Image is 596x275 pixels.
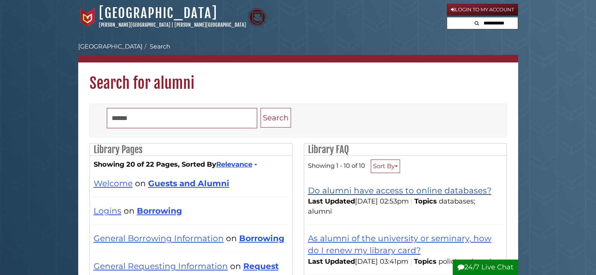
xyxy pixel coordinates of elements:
[439,196,477,207] li: databases;
[261,108,291,128] button: Search
[94,261,228,271] a: General Requesting Information
[308,197,477,216] ul: Topics
[99,5,217,21] a: [GEOGRAPHIC_DATA]
[148,178,229,188] a: Guests and Alumni
[475,21,479,26] i: Search
[248,8,267,27] img: Calvin Theological Seminary
[216,160,256,169] a: Relevance
[143,42,170,51] li: Search
[94,160,288,170] strong: Showing 20 of 22 Pages, Sorted By
[78,62,518,93] h1: Search for alumni
[124,206,135,216] span: on
[408,257,414,266] span: |
[409,197,414,205] span: |
[78,43,143,50] a: [GEOGRAPHIC_DATA]
[78,42,518,62] nav: breadcrumb
[137,206,182,216] a: Borrowing
[308,257,355,266] span: Last Updated
[239,233,284,243] a: Borrowing
[414,257,437,266] span: Topics
[453,260,518,275] button: 24/7 Live Chat
[94,178,133,188] a: Welcome
[308,197,355,205] span: Last Updated
[304,144,507,156] h2: Library FAQ
[308,233,491,255] a: As alumni of the university or seminary, how do I renew my library card?
[308,162,365,169] span: Showing 1 - 10 of 10
[438,257,467,267] li: policies;
[174,22,246,28] a: [PERSON_NAME][GEOGRAPHIC_DATA]
[230,261,241,271] span: on
[94,233,224,243] a: General Borrowing Information
[226,233,237,243] span: on
[371,160,400,173] button: Sort By
[171,22,173,28] span: |
[308,207,334,217] li: alumni
[90,144,292,156] h2: Library Pages
[308,257,408,266] span: [DATE] 03:41pm
[94,206,121,216] a: Logins
[467,257,493,267] li: alumni
[99,22,170,28] a: [PERSON_NAME][GEOGRAPHIC_DATA]
[438,257,493,266] ul: Topics
[308,185,491,195] a: Do alumni have access to online databases?
[78,8,97,27] img: Calvin University
[472,17,481,27] button: Search
[135,178,146,188] span: on
[447,4,518,16] a: Login to My Account
[414,197,437,205] span: Topics
[308,197,409,205] span: [DATE] 02:53pm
